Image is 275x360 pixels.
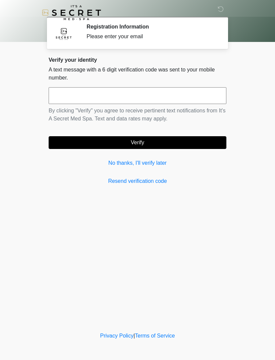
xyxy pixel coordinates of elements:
[49,177,226,185] a: Resend verification code
[49,136,226,149] button: Verify
[87,33,216,41] div: Please enter your email
[49,66,226,82] p: A text message with a 6 digit verification code was sent to your mobile number.
[135,333,175,339] a: Terms of Service
[42,5,101,20] img: It's A Secret Med Spa Logo
[49,107,226,123] p: By clicking "Verify" you agree to receive pertinent text notifications from It's A Secret Med Spa...
[54,23,74,44] img: Agent Avatar
[49,159,226,167] a: No thanks, I'll verify later
[133,333,135,339] a: |
[49,57,226,63] h2: Verify your identity
[100,333,134,339] a: Privacy Policy
[87,23,216,30] h2: Registration Information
